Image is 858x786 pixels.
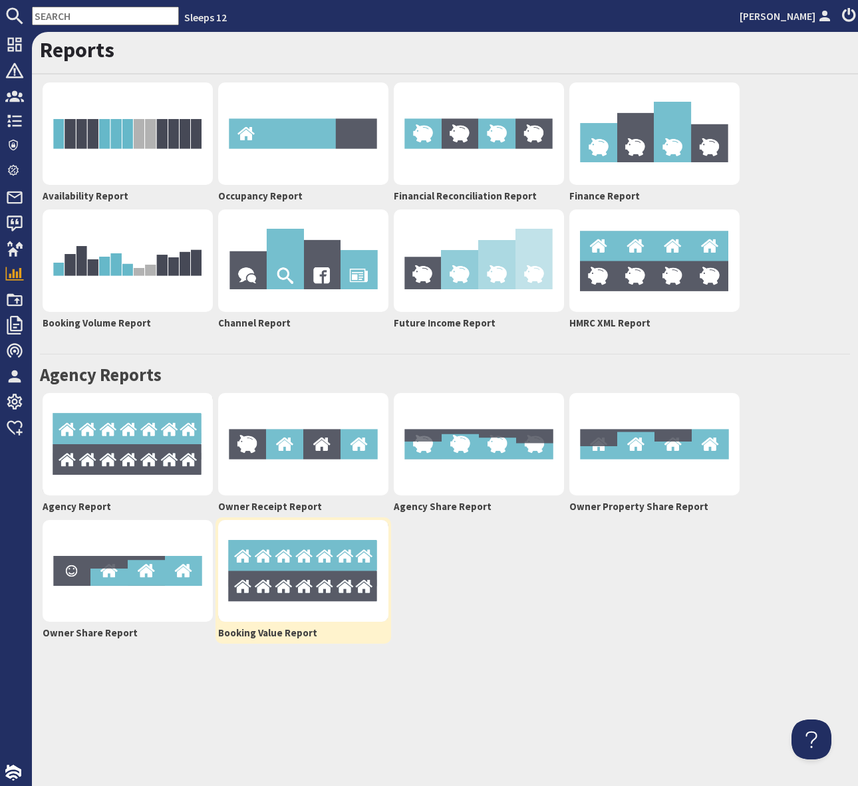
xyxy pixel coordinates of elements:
h2: Agency Reports [40,364,850,386]
img: agency-report-24f49cc5259ead7210495d9f924ce814db3d6835cfb3adcdd335ccaab0c39ef2.png [218,520,388,622]
img: owner-receipt-report-7435b8cb0350dc667c011af1ec10782e9d7ad44aa1de72c06e1d5f1b4b60e118.png [218,393,388,495]
a: Owner Share Report [40,517,215,644]
h2: HMRC XML Report [569,317,740,329]
a: Availability Report [40,80,215,207]
h2: Agency Report [43,501,213,513]
h2: Future Income Report [394,317,564,329]
img: owner-share-report-45db377d83587ce6e4e4c009e14ad33d8f00d2396a13c78dcf0bd28690591120.png [43,520,213,622]
h2: Occupancy Report [218,190,388,202]
img: occupancy-report-54b043cc30156a1d64253dc66eb8fa74ac22b960ebbd66912db7d1b324d9370f.png [218,82,388,185]
h2: Availability Report [43,190,213,202]
img: referer-report-80f78d458a5f6b932bddd33f5d71aba6e20f930fbd9179b778792cbc9ff573fa.png [218,209,388,312]
a: Agency Share Report [391,390,567,517]
a: Owner Receipt Report [215,390,391,517]
img: property-share-report-cdbd2bf58cd10a1d69ee44df0fc56a5b4e990bf198283ff8acab33657c6bbc2c.png [569,393,740,495]
h2: Owner Share Report [43,627,213,639]
a: Agency Report [40,390,215,517]
a: Owner Property Share Report [567,390,742,517]
img: hmrc-report-7e47fe54d664a6519f7bff59c47da927abdb786ffdf23fbaa80a4261718d00d7.png [569,209,740,312]
input: SEARCH [32,7,179,25]
a: Booking Value Report [215,517,391,644]
h2: Booking Value Report [218,627,388,639]
h2: Owner Property Share Report [569,501,740,513]
h2: Owner Receipt Report [218,501,388,513]
a: Channel Report [215,207,391,334]
img: agency-report-24f49cc5259ead7210495d9f924ce814db3d6835cfb3adcdd335ccaab0c39ef2.png [43,393,213,495]
img: future-income-report-8efaa7c4b96f9db44a0ea65420f3fcd3c60c8b9eb4a7fe33424223628594c21f.png [394,209,564,312]
img: volume-report-b193a0d106e901724e6e2a737cddf475bd336b2fd3e97afca5856cfd34cd3207.png [43,209,213,312]
a: HMRC XML Report [567,207,742,334]
a: Booking Volume Report [40,207,215,334]
h2: Channel Report [218,317,388,329]
h2: Booking Volume Report [43,317,213,329]
a: Occupancy Report [215,80,391,207]
a: Sleeps 12 [184,11,227,24]
a: Future Income Report [391,207,567,334]
img: financial-reconciliation-aa54097eb3e2697f1cd871e2a2e376557a55840ed588d4f345cf0a01e244fdeb.png [394,82,564,185]
img: agency-share-report-259f9e87bafb275c35ea1ce994cedd3410c06f21460ea39da55fd5a69135abff.png [394,393,564,495]
h2: Financial Reconciliation Report [394,190,564,202]
img: staytech_i_w-64f4e8e9ee0a9c174fd5317b4b171b261742d2d393467e5bdba4413f4f884c10.svg [5,765,21,781]
a: [PERSON_NAME] [740,8,834,24]
img: availability-b2712cb69e4f2a6ce39b871c0a010e098eb1bc68badc0d862a523a7fb0d9404f.png [43,82,213,185]
a: Reports [40,37,114,63]
a: Finance Report [567,80,742,207]
h2: Agency Share Report [394,501,564,513]
img: financial-report-105d5146bc3da7be04c1b38cba2e6198017b744cffc9661e2e35d54d4ba0e972.png [569,82,740,185]
h2: Finance Report [569,190,740,202]
iframe: Toggle Customer Support [791,720,831,759]
a: Financial Reconciliation Report [391,80,567,207]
